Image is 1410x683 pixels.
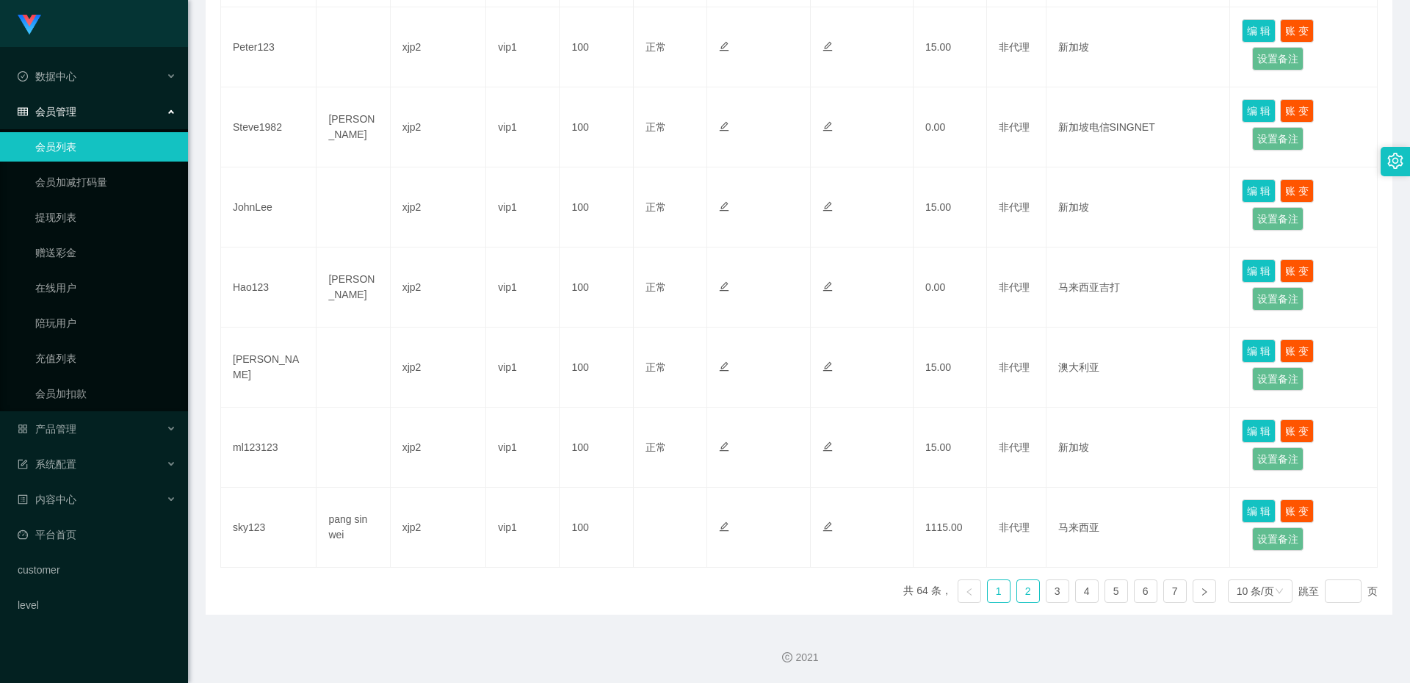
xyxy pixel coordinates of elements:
[999,521,1030,533] span: 非代理
[18,423,76,435] span: 产品管理
[1046,580,1069,602] a: 3
[719,521,729,532] i: 图标: edit
[1280,179,1314,203] button: 账 变
[18,458,76,470] span: 系统配置
[1164,580,1186,602] a: 7
[914,167,987,247] td: 15.00
[965,588,974,596] i: 图标: left
[999,441,1030,453] span: 非代理
[1105,580,1127,602] a: 5
[391,328,486,408] td: xjp2
[391,87,486,167] td: xjp2
[18,106,76,118] span: 会员管理
[1252,207,1304,231] button: 设置备注
[958,579,981,603] li: 上一页
[987,579,1010,603] li: 1
[1046,579,1069,603] li: 3
[719,281,729,292] i: 图标: edit
[646,441,666,453] span: 正常
[999,201,1030,213] span: 非代理
[200,650,1398,665] div: 2021
[1075,579,1099,603] li: 4
[18,494,76,505] span: 内容中心
[560,87,633,167] td: 100
[999,281,1030,293] span: 非代理
[646,41,666,53] span: 正常
[35,167,176,197] a: 会员加减打码量
[18,494,28,505] i: 图标: profile
[391,7,486,87] td: xjp2
[18,106,28,117] i: 图标: table
[822,121,833,131] i: 图标: edit
[221,7,317,87] td: Peter123
[486,7,560,87] td: vip1
[719,121,729,131] i: 图标: edit
[1135,580,1157,602] a: 6
[1193,579,1216,603] li: 下一页
[988,580,1010,602] a: 1
[822,201,833,212] i: 图标: edit
[560,408,633,488] td: 100
[1242,419,1276,443] button: 编 辑
[1280,499,1314,523] button: 账 变
[1252,287,1304,311] button: 设置备注
[18,555,176,585] a: customer
[1046,328,1231,408] td: 澳大利亚
[646,361,666,373] span: 正常
[486,167,560,247] td: vip1
[1280,19,1314,43] button: 账 变
[646,201,666,213] span: 正常
[1242,339,1276,363] button: 编 辑
[1252,47,1304,71] button: 设置备注
[221,488,317,568] td: sky123
[1280,339,1314,363] button: 账 变
[719,361,729,372] i: 图标: edit
[35,238,176,267] a: 赠送彩金
[914,7,987,87] td: 15.00
[822,521,833,532] i: 图标: edit
[999,361,1030,373] span: 非代理
[914,488,987,568] td: 1115.00
[391,408,486,488] td: xjp2
[486,488,560,568] td: vip1
[1242,19,1276,43] button: 编 辑
[35,132,176,162] a: 会员列表
[391,167,486,247] td: xjp2
[914,87,987,167] td: 0.00
[1046,488,1231,568] td: 马来西亚
[317,488,390,568] td: pang sin wei
[822,281,833,292] i: 图标: edit
[221,247,317,328] td: Hao123
[1104,579,1128,603] li: 5
[317,247,390,328] td: [PERSON_NAME]
[914,247,987,328] td: 0.00
[646,121,666,133] span: 正常
[560,488,633,568] td: 100
[1017,580,1039,602] a: 2
[18,424,28,434] i: 图标: appstore-o
[822,41,833,51] i: 图标: edit
[560,167,633,247] td: 100
[719,201,729,212] i: 图标: edit
[1016,579,1040,603] li: 2
[1252,127,1304,151] button: 设置备注
[1134,579,1157,603] li: 6
[1046,87,1231,167] td: 新加坡电信SINGNET
[1387,153,1403,169] i: 图标: setting
[1280,99,1314,123] button: 账 变
[18,71,28,82] i: 图标: check-circle-o
[646,281,666,293] span: 正常
[221,408,317,488] td: ml123123
[221,167,317,247] td: JohnLee
[35,379,176,408] a: 会员加扣款
[391,247,486,328] td: xjp2
[822,441,833,452] i: 图标: edit
[35,273,176,303] a: 在线用户
[486,408,560,488] td: vip1
[1280,419,1314,443] button: 账 变
[1242,179,1276,203] button: 编 辑
[914,408,987,488] td: 15.00
[1076,580,1098,602] a: 4
[1252,367,1304,391] button: 设置备注
[822,361,833,372] i: 图标: edit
